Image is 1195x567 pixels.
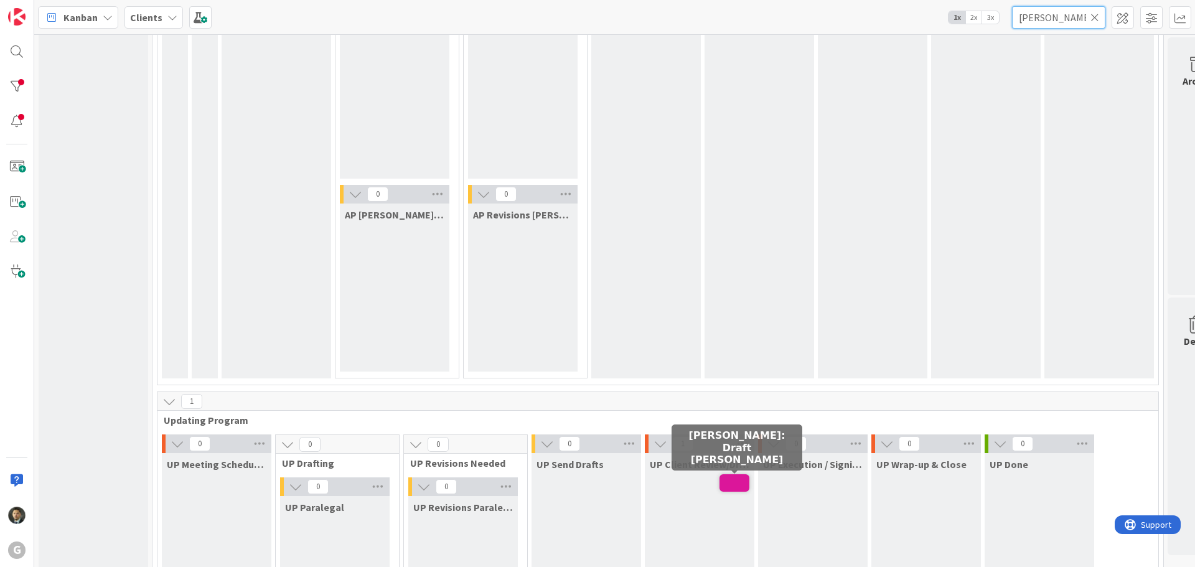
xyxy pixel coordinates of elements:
[677,429,797,466] h5: [PERSON_NAME]: Draft [PERSON_NAME]
[428,437,449,452] span: 0
[367,187,388,202] span: 0
[1012,6,1105,29] input: Quick Filter...
[189,436,210,451] span: 0
[763,458,863,471] span: UP Execution / Signing
[8,541,26,559] div: G
[650,458,749,471] span: UP Client Review/Draft Review Meeting
[1012,436,1033,451] span: 0
[164,414,1143,426] span: Updating Program
[167,458,266,471] span: UP Meeting Scheduled
[285,501,344,513] span: UP Paralegal
[982,11,999,24] span: 3x
[130,11,162,24] b: Clients
[299,437,321,452] span: 0
[282,457,383,469] span: UP Drafting
[899,436,920,451] span: 0
[8,507,26,524] img: CG
[413,501,513,513] span: UP Revisions Paralegal
[537,458,604,471] span: UP Send Drafts
[559,436,580,451] span: 0
[410,457,512,469] span: UP Revisions Needed
[345,209,444,221] span: AP Brad/Jonas
[949,11,965,24] span: 1x
[965,11,982,24] span: 2x
[473,209,573,221] span: AP Revisions Brad/Jonas
[181,394,202,409] span: 1
[990,458,1028,471] span: UP Done
[8,8,26,26] img: Visit kanbanzone.com
[876,458,967,471] span: UP Wrap-up & Close
[495,187,517,202] span: 0
[436,479,457,494] span: 0
[307,479,329,494] span: 0
[26,2,57,17] span: Support
[63,10,98,25] span: Kanban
